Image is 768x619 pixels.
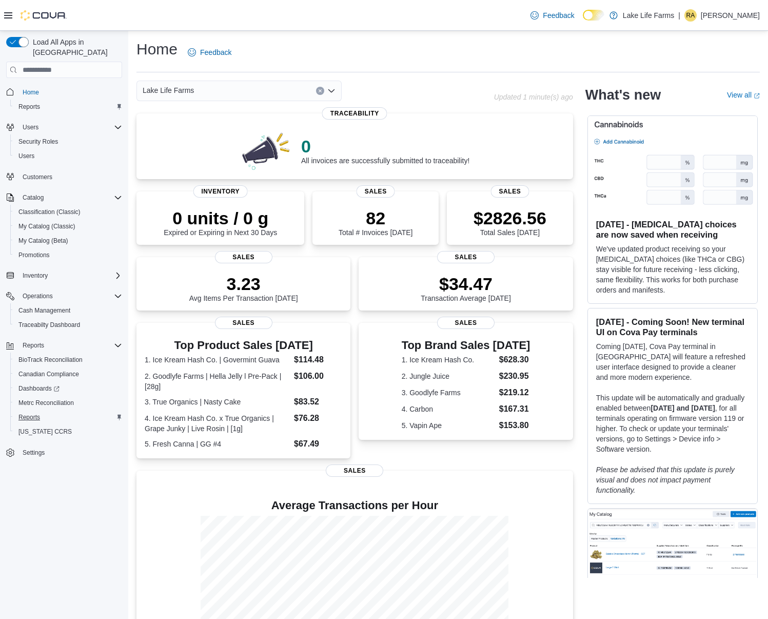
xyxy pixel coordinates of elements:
p: $2826.56 [474,208,546,228]
a: Classification (Classic) [14,206,85,218]
div: Total # Invoices [DATE] [339,208,412,237]
button: Reports [2,338,126,353]
button: Operations [18,290,57,302]
dd: $114.48 [294,354,342,366]
span: Sales [357,185,395,198]
button: BioTrack Reconciliation [10,353,126,367]
span: Promotions [14,249,122,261]
span: Sales [326,465,383,477]
span: Operations [18,290,122,302]
a: Reports [14,411,44,423]
span: Sales [437,251,495,263]
span: Reports [18,103,40,111]
span: Promotions [18,251,50,259]
a: View allExternal link [727,91,760,99]
span: Inventory [18,269,122,282]
span: Canadian Compliance [14,368,122,380]
button: Security Roles [10,134,126,149]
span: Dashboards [18,384,60,393]
span: Users [14,150,122,162]
a: Traceabilty Dashboard [14,319,84,331]
span: Reports [14,411,122,423]
button: Metrc Reconciliation [10,396,126,410]
p: [PERSON_NAME] [701,9,760,22]
button: Catalog [18,191,48,204]
span: Traceabilty Dashboard [14,319,122,331]
a: Dashboards [14,382,64,395]
a: Feedback [526,5,578,26]
span: Classification (Classic) [14,206,122,218]
div: Expired or Expiring in Next 30 Days [164,208,277,237]
p: Updated 1 minute(s) ago [494,93,573,101]
span: Security Roles [14,136,122,148]
span: BioTrack Reconciliation [14,354,122,366]
span: Lake Life Farms [143,84,194,96]
span: Home [18,85,122,98]
button: Reports [18,339,48,352]
span: Security Roles [18,138,58,146]
span: Traceabilty Dashboard [18,321,80,329]
a: Settings [18,447,49,459]
span: My Catalog (Classic) [14,220,122,233]
button: Promotions [10,248,126,262]
a: Canadian Compliance [14,368,83,380]
a: Promotions [14,249,54,261]
a: Metrc Reconciliation [14,397,78,409]
button: Reports [10,410,126,424]
p: 82 [339,208,412,228]
dd: $230.95 [499,370,530,382]
span: Metrc Reconciliation [14,397,122,409]
span: Operations [23,292,53,300]
h4: Average Transactions per Hour [145,499,565,512]
dd: $76.28 [294,412,342,424]
p: 0 [301,136,469,157]
span: Inventory [23,272,48,280]
dt: 3. Goodlyfe Farms [402,388,495,398]
dt: 5. Fresh Canna | GG #4 [145,439,290,449]
div: Rachael Aronson [684,9,697,22]
nav: Complex example [6,80,122,487]
h3: [DATE] - [MEDICAL_DATA] choices are now saved when receiving [596,219,749,240]
a: BioTrack Reconciliation [14,354,87,366]
dt: 4. Ice Kream Hash Co. x True Organics | Grape Junky | Live Rosin | [1g] [145,413,290,434]
span: Sales [215,251,272,263]
button: Home [2,84,126,99]
button: Clear input [316,87,324,95]
div: Avg Items Per Transaction [DATE] [189,274,298,302]
input: Dark Mode [583,10,604,21]
span: RA [686,9,695,22]
a: [US_STATE] CCRS [14,425,76,438]
span: Reports [18,339,122,352]
button: Open list of options [327,87,336,95]
dt: 5. Vapin Ape [402,420,495,431]
h2: What's new [585,87,661,103]
button: Traceabilty Dashboard [10,318,126,332]
dd: $628.30 [499,354,530,366]
button: Cash Management [10,303,126,318]
span: Metrc Reconciliation [18,399,74,407]
a: My Catalog (Beta) [14,235,72,247]
p: Lake Life Farms [623,9,674,22]
button: Classification (Classic) [10,205,126,219]
h1: Home [136,39,178,60]
button: Operations [2,289,126,303]
span: [US_STATE] CCRS [18,428,72,436]
img: 0 [240,130,293,171]
h3: Top Brand Sales [DATE] [402,339,530,352]
dd: $83.52 [294,396,342,408]
span: Cash Management [14,304,122,317]
span: Sales [490,185,529,198]
span: Load All Apps in [GEOGRAPHIC_DATA] [29,37,122,57]
a: Cash Management [14,304,74,317]
dt: 2. Jungle Juice [402,371,495,381]
span: Users [18,152,34,160]
span: Cash Management [18,306,70,315]
a: Home [18,86,43,99]
strong: [DATE] and [DATE] [651,404,715,412]
span: Sales [437,317,495,329]
dt: 2. Goodlyfe Farms | Hella Jelly l Pre-Pack | [28g] [145,371,290,392]
button: My Catalog (Beta) [10,234,126,248]
button: Customers [2,169,126,184]
span: Dashboards [14,382,122,395]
